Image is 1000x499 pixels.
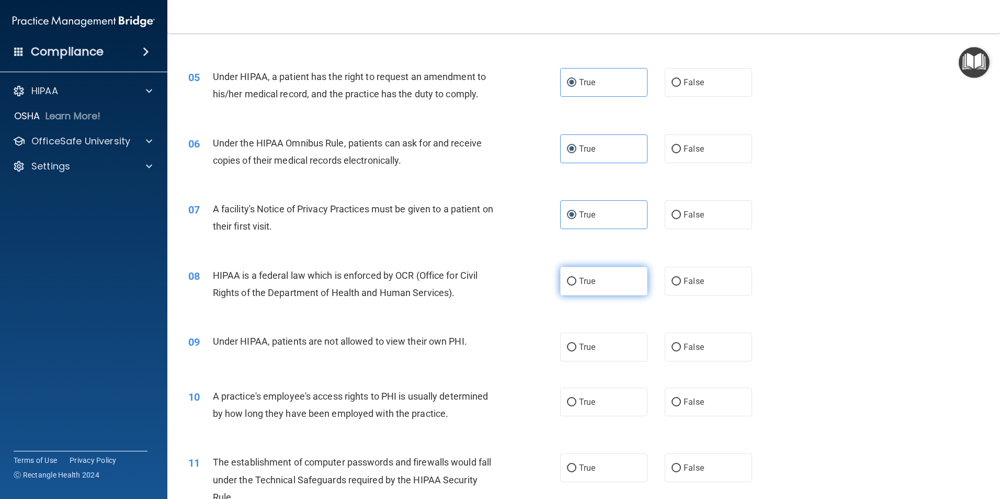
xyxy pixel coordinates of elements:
[213,270,478,298] span: HIPAA is a federal law which is enforced by OCR (Office for Civil Rights of the Department of Hea...
[14,470,99,480] span: Ⓒ Rectangle Health 2024
[31,44,104,59] h4: Compliance
[672,464,681,472] input: False
[579,463,595,473] span: True
[579,276,595,286] span: True
[31,85,58,97] p: HIPAA
[672,278,681,286] input: False
[672,145,681,153] input: False
[31,135,130,148] p: OfficeSafe University
[684,342,704,352] span: False
[13,160,152,173] a: Settings
[213,203,493,232] span: A facility's Notice of Privacy Practices must be given to a patient on their first visit.
[188,138,200,150] span: 06
[213,391,488,419] span: A practice's employee's access rights to PHI is usually determined by how long they have been emp...
[579,397,595,407] span: True
[672,79,681,87] input: False
[70,455,117,466] a: Privacy Policy
[31,160,70,173] p: Settings
[188,270,200,282] span: 08
[213,71,486,99] span: Under HIPAA, a patient has the right to request an amendment to his/her medical record, and the p...
[672,211,681,219] input: False
[567,278,576,286] input: True
[672,399,681,406] input: False
[567,211,576,219] input: True
[684,276,704,286] span: False
[567,399,576,406] input: True
[684,397,704,407] span: False
[14,455,57,466] a: Terms of Use
[188,203,200,216] span: 07
[188,71,200,84] span: 05
[188,391,200,403] span: 10
[579,77,595,87] span: True
[13,85,152,97] a: HIPAA
[567,344,576,351] input: True
[213,336,467,347] span: Under HIPAA, patients are not allowed to view their own PHI.
[567,145,576,153] input: True
[213,138,482,166] span: Under the HIPAA Omnibus Rule, patients can ask for and receive copies of their medical records el...
[567,464,576,472] input: True
[188,457,200,469] span: 11
[14,110,40,122] p: OSHA
[672,344,681,351] input: False
[567,79,576,87] input: True
[684,210,704,220] span: False
[46,110,101,122] p: Learn More!
[959,47,990,78] button: Open Resource Center
[684,463,704,473] span: False
[684,77,704,87] span: False
[579,342,595,352] span: True
[13,135,152,148] a: OfficeSafe University
[579,144,595,154] span: True
[579,210,595,220] span: True
[13,11,155,32] img: PMB logo
[188,336,200,348] span: 09
[684,144,704,154] span: False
